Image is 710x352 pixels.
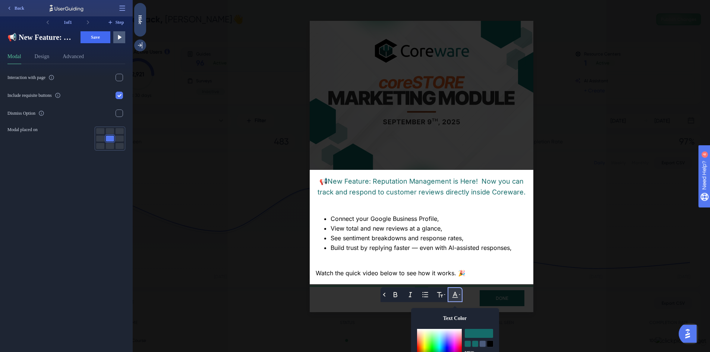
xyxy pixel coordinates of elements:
span: Text Color [310,314,334,323]
span: Modal placed on [7,127,38,133]
div: Include requisite buttons [7,92,52,98]
div: Interaction with page [7,74,45,80]
button: Back [3,2,28,14]
span: Save [91,34,100,40]
button: Step [106,16,125,28]
iframe: UserGuiding AI Assistant Launcher [679,323,701,345]
button: Modal [7,52,21,64]
button: Advanced [63,52,84,64]
span: Build trust by replying faster — even with AI-assisted responses, [198,244,379,251]
span: 📢 New Feature: Reputation Management is Here! Now you can track and respond to customer reviews d... [7,32,75,42]
span: New Feature: Reputation Management is Here! Now you can track and respond to customer reviews dir... [185,177,393,196]
span: View total and new reviews at a glance, [198,225,310,232]
span: See sentiment breakdowns and response rates, [198,234,331,242]
span: Need Help? [18,2,47,11]
span: Back [15,5,24,11]
span: Watch the quick video below to see how it works. 🎉 [183,269,333,277]
button: Save [81,31,110,43]
div: 1 of 1 [54,16,82,28]
span: 📢 [187,177,195,185]
span: Connect your Google Business Profile, [198,215,306,222]
span: Step [116,19,124,25]
div: Dismiss Option [7,110,35,116]
button: Design [35,52,50,64]
div: 4 [52,4,54,10]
